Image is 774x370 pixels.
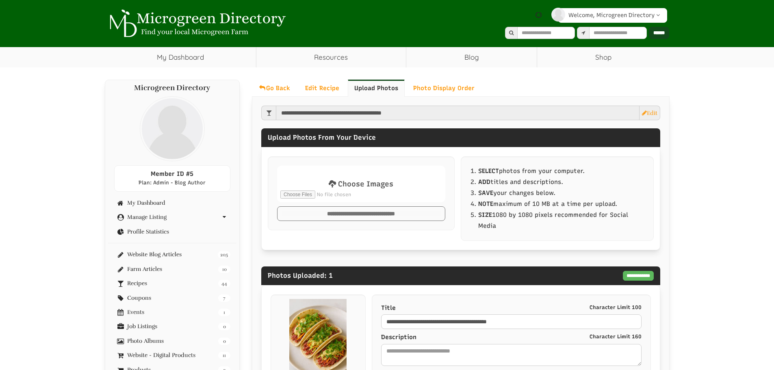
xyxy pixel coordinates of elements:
a: 0 Photo Albums [114,338,231,344]
a: Resources [256,47,406,67]
a: Edit [642,110,657,117]
li: titles and descriptions. [478,177,644,188]
b: SAVE [478,189,493,197]
span: 0 [218,338,230,345]
a: 205 Website Blog Articles [114,251,231,257]
span: 44 [218,280,230,287]
label: Description [381,333,642,342]
b: ADD [478,178,490,186]
a: Manage Listing [114,214,231,220]
a: 7 Coupons [114,295,231,301]
li: your changes below. [478,188,644,199]
span: Member ID #5 [151,170,193,177]
img: profile-profile-holder.png [551,8,565,22]
span: 205 [218,251,230,258]
a: Edit Recipe [299,80,346,97]
a: 11 Website - Digital Products [114,352,231,358]
a: Upload Photos [348,80,405,97]
a: Photo Display Order [407,80,481,97]
a: Go Back [252,80,297,97]
a: 0 Job Listings [114,323,231,329]
a: Welcome, Microgreen Directory [558,8,667,23]
label: Title [381,304,642,312]
strong: SIZE [478,211,492,219]
a: 44 Recipes [114,280,231,286]
span: 7 [218,294,230,302]
span: 1 [218,309,230,316]
small: Character Limit 160 [590,333,642,340]
a: Shop [537,47,669,67]
a: Blog [406,47,537,67]
a: Profile Statistics [114,229,231,235]
a: 10 Farm Articles [114,266,231,272]
li: photos from your computer. [478,166,644,177]
span: Photos Uploaded: 1 [268,271,333,279]
a: My Dashboard [105,47,256,67]
small: Character Limit 100 [590,304,642,311]
img: Microgreen Directory [105,9,288,38]
span: 11 [218,352,230,359]
span: 0 [218,323,230,330]
a: 1 Events [114,309,231,315]
img: profile-profile-holder.png [140,96,205,161]
a: My Dashboard [114,200,231,206]
b: NOTE [478,200,493,208]
span: 10 [218,266,230,273]
li: 1080 by 1080 pixels recommended for Social Media [478,210,644,232]
span: Plan: Admin - Blog Author [139,180,206,186]
li: maximum of 10 MB at a time per upload. [478,199,644,210]
h4: Microgreen Directory [114,84,231,92]
div: Upload Photos From Your Device [261,128,660,147]
b: SELECT [478,167,499,175]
